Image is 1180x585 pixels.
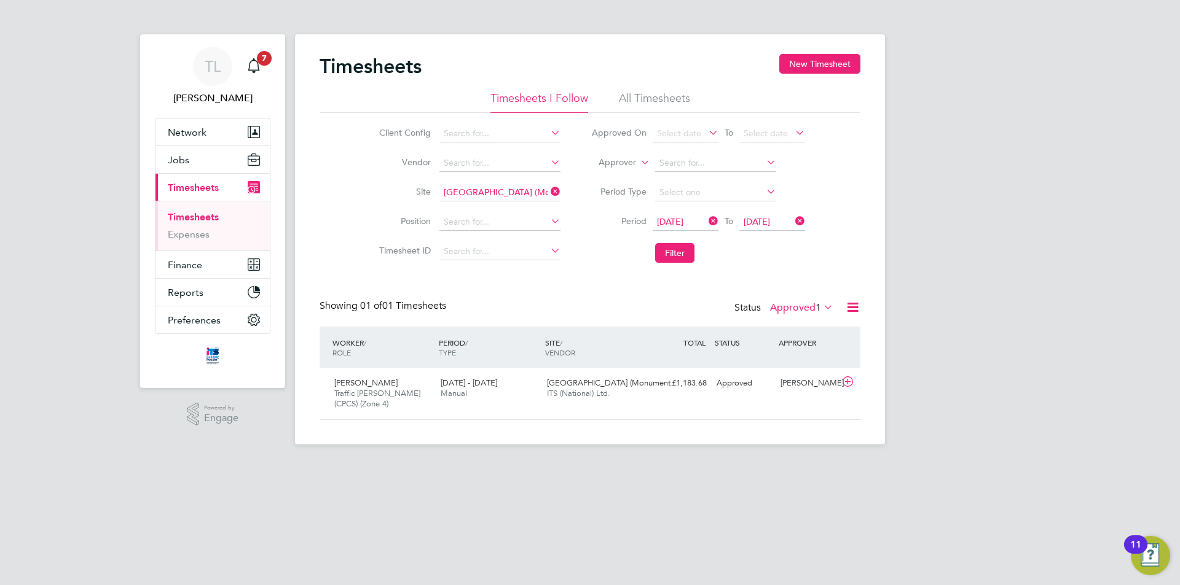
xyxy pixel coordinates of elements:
button: Filter [655,243,694,263]
nav: Main navigation [140,34,285,388]
div: PERIOD [436,331,542,363]
div: Timesheets [155,201,270,250]
a: Timesheets [168,211,219,223]
label: Approved [770,301,833,314]
div: £1,183.68 [648,373,712,393]
div: SITE [542,331,648,363]
label: Period Type [591,186,647,197]
button: Jobs [155,146,270,173]
input: Search for... [439,184,560,201]
div: WORKER [329,331,436,363]
a: TL[PERSON_NAME] [155,47,270,106]
div: Showing [320,300,449,312]
label: Client Config [376,127,431,138]
h2: Timesheets [320,54,422,79]
input: Search for... [439,243,560,260]
button: Open Resource Center, 11 new notifications [1131,536,1170,575]
span: Engage [204,413,238,424]
div: 11 [1130,544,1141,560]
li: All Timesheets [619,91,690,113]
label: Period [591,215,647,227]
a: Expenses [168,228,210,240]
div: [PERSON_NAME] [776,373,840,393]
label: Approved On [591,127,647,138]
div: APPROVER [776,331,840,354]
span: Network [168,126,206,138]
span: [GEOGRAPHIC_DATA] (Monument… [547,378,678,388]
span: TOTAL [683,338,706,347]
span: Timesheets [168,182,219,193]
button: New Timesheet [779,54,860,74]
span: ROLE [332,347,351,357]
span: To [721,125,737,141]
button: Timesheets [155,174,270,201]
span: / [560,338,562,347]
span: 01 Timesheets [360,300,446,312]
span: Manual [441,388,467,398]
label: Approver [581,157,636,169]
button: Network [155,118,270,145]
input: Search for... [439,125,560,142]
span: Jobs [168,154,189,166]
span: Tim Lerwill [155,91,270,106]
button: Reports [155,279,270,306]
label: Site [376,186,431,197]
span: [PERSON_NAME] [334,378,398,388]
span: 01 of [360,300,382,312]
span: To [721,213,737,229]
button: Preferences [155,306,270,333]
span: Powered by [204,403,238,413]
span: Select date [657,128,701,139]
label: Position [376,215,431,227]
input: Search for... [439,155,560,172]
span: [DATE] [657,216,683,227]
input: Search for... [655,155,776,172]
span: TYPE [439,347,456,357]
li: Timesheets I Follow [490,91,588,113]
span: / [364,338,366,347]
label: Vendor [376,157,431,168]
div: STATUS [712,331,776,354]
a: Go to home page [155,346,270,366]
span: Select date [744,128,788,139]
span: [DATE] - [DATE] [441,378,497,388]
span: Finance [168,259,202,271]
a: Powered byEngage [187,403,239,426]
span: / [465,338,468,347]
a: 7 [242,47,266,86]
input: Search for... [439,214,560,231]
img: itsconstruction-logo-retina.png [204,346,221,366]
button: Finance [155,251,270,278]
span: VENDOR [545,347,575,357]
div: Approved [712,373,776,393]
label: Timesheet ID [376,245,431,256]
span: Traffic [PERSON_NAME] (CPCS) (Zone 4) [334,388,420,409]
span: Reports [168,287,203,298]
span: ITS (National) Ltd. [547,388,610,398]
span: 1 [816,301,821,314]
span: Preferences [168,314,221,326]
input: Select one [655,184,776,201]
span: 7 [257,51,272,66]
span: TL [205,58,221,74]
span: [DATE] [744,216,770,227]
div: Status [734,300,836,317]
